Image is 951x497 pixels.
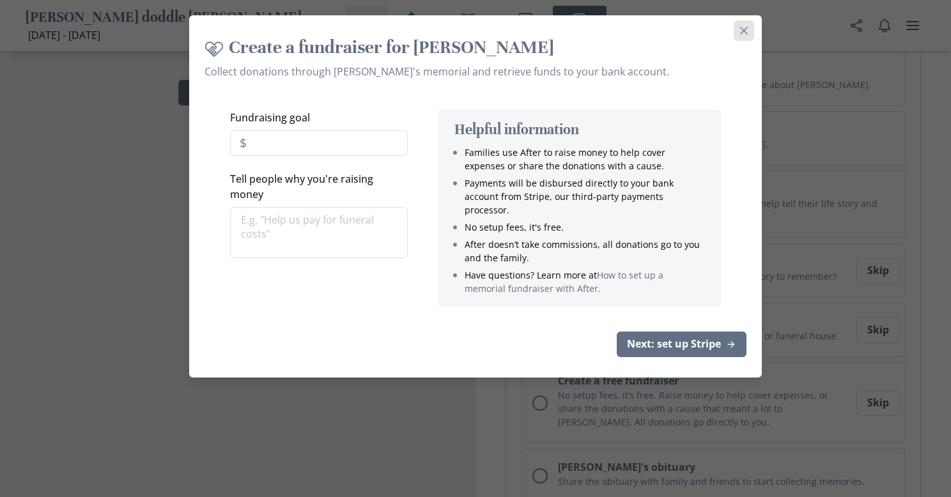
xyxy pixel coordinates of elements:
button: Next: set up Stripe [617,332,746,357]
p: Families use After to raise money to help cover expenses or share the donations with a cause. [465,146,705,172]
button: Close [734,20,754,41]
p: Have questions? Learn more at [465,268,705,295]
h4: Helpful information [454,121,705,139]
p: After doesn’t take commissions, all donations go to you and the family. [465,238,705,264]
h3: Create a fundraiser for [PERSON_NAME] [205,36,746,59]
p: No setup fees, it's free. [465,220,705,234]
p: Collect donations through [PERSON_NAME]'s memorial and retrieve funds to your bank account. [205,64,746,79]
a: How to set up a memorial fundraiser with After. [465,269,663,294]
label: Tell people why you're raising money [230,171,400,202]
p: Payments will be disbursed directly to your bank account from Stripe, our third-party payments pr... [465,176,705,217]
label: Fundraising goal [230,110,400,125]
